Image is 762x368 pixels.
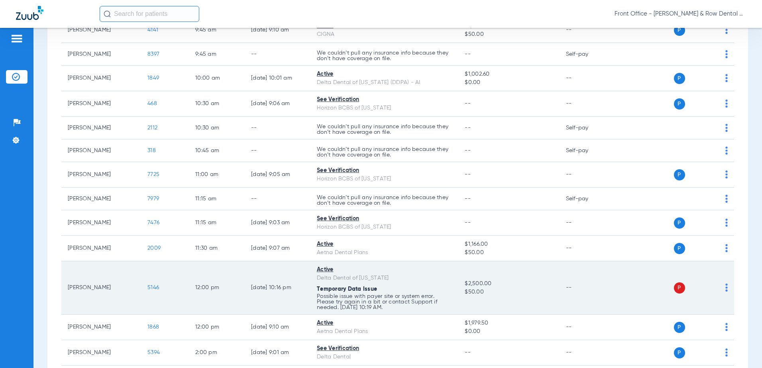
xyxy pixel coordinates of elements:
[147,101,157,106] span: 468
[317,30,452,39] div: CIGNA
[10,34,23,43] img: hamburger-icon
[189,43,245,66] td: 9:45 AM
[189,18,245,43] td: 9:45 AM
[245,236,310,261] td: [DATE] 9:07 AM
[189,315,245,340] td: 12:00 PM
[615,10,746,18] span: Front Office - [PERSON_NAME] & Row Dental Group
[725,170,728,178] img: group-dot-blue.svg
[317,286,377,292] span: Temporary Data Issue
[465,148,471,153] span: --
[674,25,685,36] span: P
[61,91,141,117] td: [PERSON_NAME]
[189,261,245,315] td: 12:00 PM
[465,280,553,288] span: $2,500.00
[61,139,141,162] td: [PERSON_NAME]
[465,319,553,327] span: $1,979.50
[245,315,310,340] td: [DATE] 9:10 AM
[317,78,452,87] div: Delta Dental of [US_STATE] (DDPA) - AI
[147,75,159,81] span: 1849
[465,125,471,131] span: --
[317,294,452,310] p: Possible issue with payer site or system error. Please try again in a bit or contact Support if n...
[317,215,452,223] div: See Verification
[725,244,728,252] img: group-dot-blue.svg
[147,285,159,290] span: 5146
[317,240,452,249] div: Active
[147,350,160,355] span: 5394
[725,147,728,155] img: group-dot-blue.svg
[674,73,685,84] span: P
[465,220,471,225] span: --
[147,125,157,131] span: 2112
[147,220,159,225] span: 7476
[61,315,141,340] td: [PERSON_NAME]
[725,284,728,292] img: group-dot-blue.svg
[147,245,161,251] span: 2009
[61,162,141,188] td: [PERSON_NAME]
[725,74,728,82] img: group-dot-blue.svg
[147,51,159,57] span: 8397
[317,70,452,78] div: Active
[147,172,159,177] span: 7725
[674,217,685,229] span: P
[61,18,141,43] td: [PERSON_NAME]
[465,70,553,78] span: $1,002.60
[61,236,141,261] td: [PERSON_NAME]
[61,117,141,139] td: [PERSON_NAME]
[104,10,111,18] img: Search Icon
[317,124,452,135] p: We couldn’t pull any insurance info because they don’t have coverage on file.
[189,162,245,188] td: 11:00 AM
[147,148,156,153] span: 318
[317,96,452,104] div: See Verification
[189,117,245,139] td: 10:30 AM
[725,219,728,227] img: group-dot-blue.svg
[465,51,471,57] span: --
[245,340,310,366] td: [DATE] 9:01 AM
[560,139,613,162] td: Self-pay
[189,91,245,117] td: 10:30 AM
[674,347,685,358] span: P
[465,240,553,249] span: $1,166.00
[317,195,452,206] p: We couldn’t pull any insurance info because they don’t have coverage on file.
[189,66,245,91] td: 10:00 AM
[465,350,471,355] span: --
[245,117,310,139] td: --
[560,261,613,315] td: --
[317,274,452,282] div: Delta Dental of [US_STATE]
[317,223,452,231] div: Horizon BCBS of [US_STATE]
[16,6,43,20] img: Zuub Logo
[317,249,452,257] div: Aetna Dental Plans
[465,288,553,296] span: $50.00
[465,249,553,257] span: $50.00
[674,322,685,333] span: P
[61,188,141,210] td: [PERSON_NAME]
[560,315,613,340] td: --
[317,345,452,353] div: See Verification
[317,166,452,175] div: See Verification
[560,66,613,91] td: --
[100,6,199,22] input: Search for patients
[465,101,471,106] span: --
[245,91,310,117] td: [DATE] 9:06 AM
[317,266,452,274] div: Active
[61,340,141,366] td: [PERSON_NAME]
[317,353,452,361] div: Delta Dental
[560,236,613,261] td: --
[465,172,471,177] span: --
[189,188,245,210] td: 11:15 AM
[61,43,141,66] td: [PERSON_NAME]
[147,324,159,330] span: 1868
[245,261,310,315] td: [DATE] 10:16 PM
[560,162,613,188] td: --
[465,78,553,87] span: $0.00
[725,124,728,132] img: group-dot-blue.svg
[560,18,613,43] td: --
[61,210,141,236] td: [PERSON_NAME]
[317,175,452,183] div: Horizon BCBS of [US_STATE]
[245,18,310,43] td: [DATE] 9:10 AM
[560,188,613,210] td: Self-pay
[317,104,452,112] div: Horizon BCBS of [US_STATE]
[147,27,158,33] span: 4141
[465,196,471,202] span: --
[245,188,310,210] td: --
[725,195,728,203] img: group-dot-blue.svg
